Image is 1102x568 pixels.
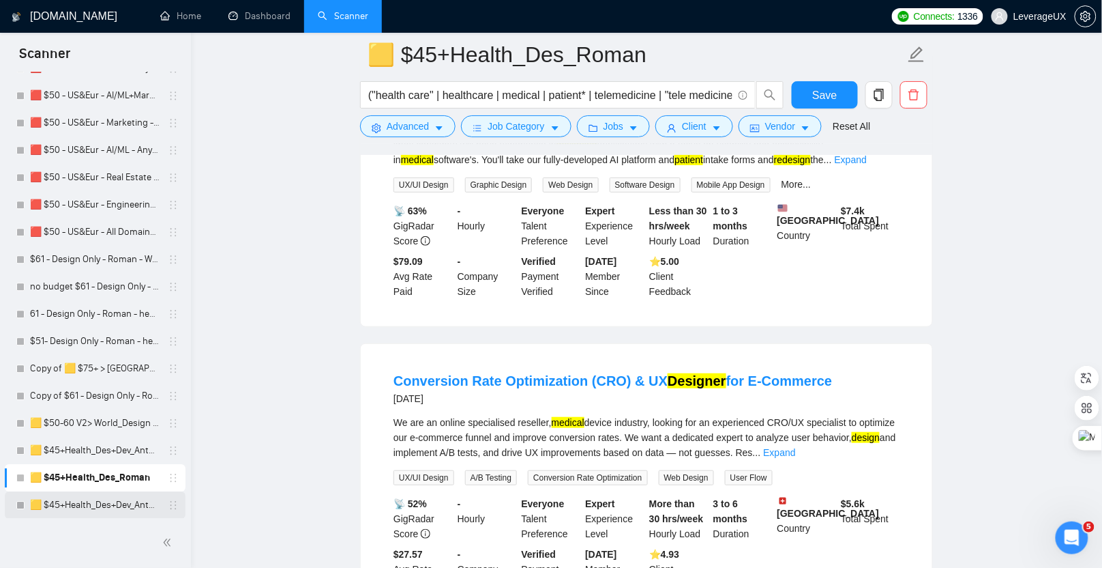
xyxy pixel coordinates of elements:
span: holder [168,445,179,456]
span: caret-down [434,123,444,133]
span: A/B Testing [465,470,517,485]
span: holder [168,309,179,319]
div: Experience Level [582,203,646,248]
span: info-circle [739,91,747,100]
span: holder [168,145,179,156]
b: Verified [522,256,556,267]
mark: Designer [668,373,726,388]
span: holder [168,281,179,292]
button: Save [792,81,858,109]
a: 🟥 $50 - US&Eur - AI/ML - Any Biz - Any App [30,137,160,164]
a: Copy of 🟨 $75+ > [GEOGRAPHIC_DATA]+[GEOGRAPHIC_DATA] Only_Tony-UX/UI_General [30,355,160,382]
span: Save [812,87,837,104]
b: - [458,256,461,267]
a: 🟨 $45+Health_Des_Roman [30,464,160,492]
span: Client [682,119,706,134]
div: Hourly [455,496,519,541]
b: - [458,549,461,560]
span: holder [168,336,179,347]
b: More than 30 hrs/week [649,498,703,524]
b: $27.57 [393,549,423,560]
span: holder [168,227,179,238]
b: 📡 63% [393,205,427,216]
b: Everyone [522,498,565,509]
a: dashboardDashboard [228,10,291,22]
div: Country [775,496,839,541]
span: Web Design [543,177,598,193]
img: logo [12,6,21,28]
a: homeHome [160,10,201,22]
a: 🟥 $50 - US&Eur - All Domains - Any Biz - Any App [30,218,160,246]
div: Hourly [455,203,519,248]
a: Conversion Rate Optimization (CRO) & UXDesignerfor E-Commerce [393,373,832,388]
a: 🟨 $45+Health_Des+Dev_Antony [30,437,160,464]
div: Talent Preference [519,203,583,248]
b: Less than 30 hrs/week [649,205,707,231]
div: Payment Verified [519,254,583,299]
span: folder [589,123,598,133]
a: $51- Design Only - Roman - health* [30,328,160,355]
span: UX/UI Design [393,177,454,193]
div: Hourly Load [646,496,711,541]
span: holder [168,117,179,128]
mark: medical [552,417,584,428]
b: [GEOGRAPHIC_DATA] [777,203,880,226]
span: holder [168,500,179,511]
span: Advanced [387,119,429,134]
span: copy [866,89,892,101]
span: Scanner [8,44,81,72]
a: searchScanner [318,10,368,22]
button: barsJob Categorycaret-down [461,115,571,137]
span: Connects: [914,9,955,24]
a: 🟥 $50 - US&Eur - Real Estate - Any Biz - Any App [30,164,160,191]
div: Hourly Load [646,203,711,248]
div: Avg Rate Paid [391,254,455,299]
div: Client Feedback [646,254,711,299]
b: ⭐️ 5.00 [649,256,679,267]
b: - [458,205,461,216]
div: Talent Preference [519,496,583,541]
b: [DATE] [585,549,616,560]
span: caret-down [801,123,810,133]
a: no budget $61 - Design Only - Roman - Web Design 2 [30,273,160,300]
div: Company Size [455,254,519,299]
button: userClientcaret-down [655,115,733,137]
input: Search Freelance Jobs... [368,87,732,104]
b: Verified [522,549,556,560]
span: search [757,89,783,101]
span: holder [168,199,179,210]
span: holder [168,172,179,183]
span: ... [753,447,761,458]
div: Duration [711,496,775,541]
b: 📡 52% [393,498,427,509]
a: 61 - Design Only - Roman - health* [30,300,160,328]
b: 1 to 3 months [713,205,748,231]
span: Mobile App Design [691,177,771,193]
span: delete [901,89,927,101]
span: holder [168,472,179,483]
b: - [458,498,461,509]
button: search [756,81,784,109]
iframe: Intercom live chat [1056,522,1088,554]
span: Job Category [488,119,544,134]
mark: design [852,432,880,443]
b: Expert [585,498,615,509]
a: 🟨 $50-60 V2> World_Design Only_Roman-Web Design_General [30,410,160,437]
span: 5 [1084,522,1094,532]
span: user [667,123,676,133]
img: upwork-logo.png [898,11,909,22]
span: info-circle [421,236,430,246]
span: Conversion Rate Optimization [528,470,647,485]
span: setting [372,123,381,133]
b: $ 7.4k [841,205,865,216]
button: folderJobscaret-down [577,115,651,137]
span: bars [473,123,482,133]
b: 3 to 6 months [713,498,748,524]
span: User Flow [725,470,773,485]
button: copy [865,81,893,109]
img: 🇺🇸 [778,203,788,213]
a: 🟥 $50 - US&Eur - AI/ML+Marketing - Any Biz - Any App [30,82,160,109]
span: setting [1075,11,1096,22]
div: We are an online specialised reseller, device industry, looking for an experienced CRO/UX special... [393,415,899,460]
span: Software Design [610,177,681,193]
